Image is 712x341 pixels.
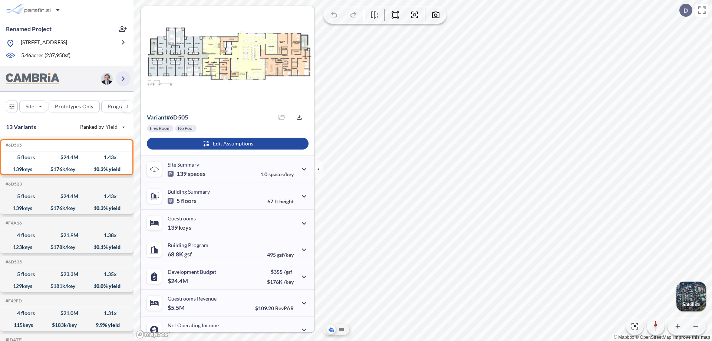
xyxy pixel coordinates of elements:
[21,52,70,60] p: 5.46 acres ( 237,958 sf)
[55,103,93,110] p: Prototypes Only
[277,332,294,338] span: margin
[676,282,706,311] img: Switcher Image
[673,335,710,340] a: Improve this map
[136,330,168,339] a: Mapbox homepage
[101,73,113,85] img: user logo
[188,170,205,177] span: spaces
[49,101,100,112] button: Prototypes Only
[168,197,197,204] p: 5
[683,7,688,14] p: D
[274,198,278,204] span: ft
[74,121,130,133] button: Ranked by Yield
[147,114,188,121] p: # 6d505
[4,181,22,187] h5: Click to copy the code
[4,259,22,265] h5: Click to copy the code
[168,269,216,275] p: Development Budget
[168,242,208,248] p: Building Program
[275,305,294,311] span: RevPAR
[150,125,171,131] p: Flex Room
[168,161,199,168] p: Site Summary
[676,282,706,311] button: Switcher ImageSatellite
[168,331,186,338] p: $2.5M
[267,269,294,275] p: $355
[108,103,128,110] p: Program
[168,188,210,195] p: Building Summary
[21,39,67,48] p: [STREET_ADDRESS]
[6,122,36,131] p: 13 Variants
[26,103,34,110] p: Site
[4,220,22,226] h5: Click to copy the code
[267,198,294,204] p: 67
[168,170,205,177] p: 139
[213,140,253,147] p: Edit Assumptions
[327,325,336,334] button: Aerial View
[147,138,309,150] button: Edit Assumptions
[260,171,294,177] p: 1.0
[4,298,22,304] h5: Click to copy the code
[179,224,191,231] span: keys
[284,279,294,285] span: /key
[337,325,346,334] button: Site Plan
[168,277,189,285] p: $24.4M
[4,142,22,148] h5: Click to copy the code
[184,250,192,258] span: gsf
[614,335,634,340] a: Mapbox
[284,269,292,275] span: /gsf
[255,305,294,311] p: $109.20
[267,252,294,258] p: 495
[268,171,294,177] span: spaces/key
[19,101,47,112] button: Site
[277,252,294,258] span: gsf/key
[168,250,192,258] p: 68.8K
[6,73,59,85] img: BrandImage
[168,322,219,328] p: Net Operating Income
[262,332,294,338] p: 45.0%
[168,215,196,222] p: Guestrooms
[267,279,294,285] p: $176K
[101,101,141,112] button: Program
[168,224,191,231] p: 139
[635,335,671,340] a: OpenStreetMap
[181,197,197,204] span: floors
[279,198,294,204] span: height
[168,295,217,302] p: Guestrooms Revenue
[106,123,118,131] span: Yield
[168,304,186,311] p: $5.5M
[6,25,52,33] p: Renamed Project
[178,125,194,131] p: No Pool
[682,301,700,307] p: Satellite
[147,114,167,121] span: Variant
